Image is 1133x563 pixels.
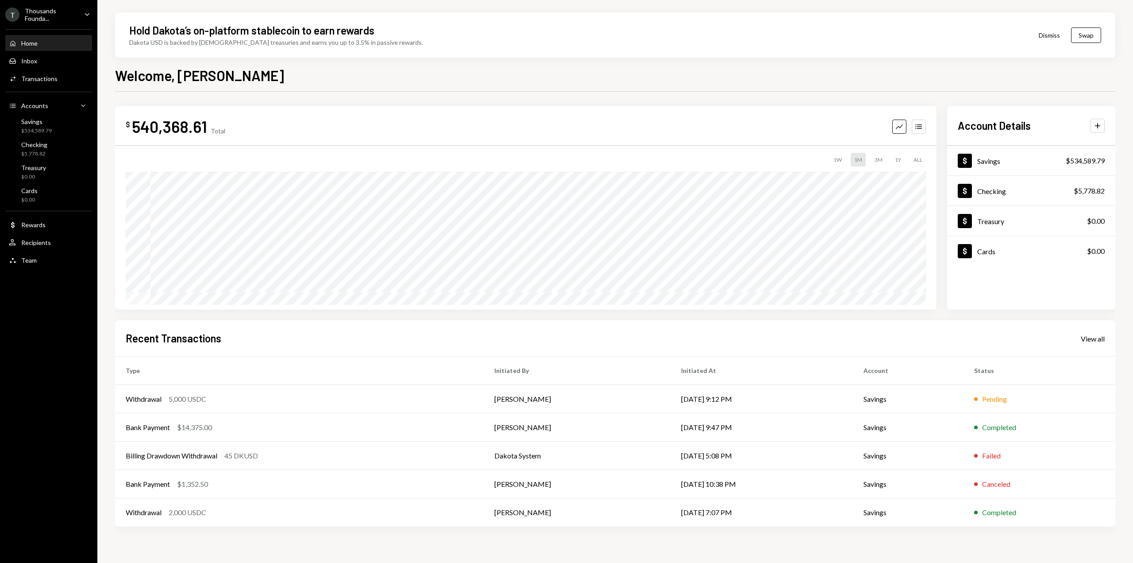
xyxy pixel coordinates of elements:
[5,115,92,136] a: Savings$534,589.79
[21,187,38,194] div: Cards
[21,102,48,109] div: Accounts
[21,239,51,246] div: Recipients
[484,470,671,498] td: [PERSON_NAME]
[1074,186,1105,196] div: $5,778.82
[21,127,52,135] div: $534,589.79
[21,57,37,65] div: Inbox
[5,35,92,51] a: Home
[671,442,853,470] td: [DATE] 5:08 PM
[5,252,92,268] a: Team
[853,385,963,413] td: Savings
[21,118,52,125] div: Savings
[21,256,37,264] div: Team
[129,23,374,38] div: Hold Dakota’s on-platform stablecoin to earn rewards
[126,394,162,404] div: Withdrawal
[224,450,258,461] div: 45 DKUSD
[5,184,92,206] a: Cards$0.00
[126,507,162,518] div: Withdrawal
[5,70,92,86] a: Transactions
[1087,216,1105,226] div: $0.00
[958,118,1031,133] h2: Account Details
[977,187,1006,195] div: Checking
[853,442,963,470] td: Savings
[910,153,926,167] div: ALL
[484,413,671,442] td: [PERSON_NAME]
[115,66,284,84] h1: Welcome, [PERSON_NAME]
[211,127,225,135] div: Total
[5,53,92,69] a: Inbox
[671,385,853,413] td: [DATE] 9:12 PM
[5,217,92,233] a: Rewards
[129,38,423,47] div: Dakota USD is backed by [DEMOGRAPHIC_DATA] treasuries and earns you up to 3.5% in passive rewards.
[1081,334,1105,343] a: View all
[853,413,963,442] td: Savings
[947,176,1115,206] a: Checking$5,778.82
[1028,25,1071,46] button: Dismiss
[126,422,170,433] div: Bank Payment
[963,357,1115,385] th: Status
[1087,246,1105,256] div: $0.00
[671,498,853,527] td: [DATE] 7:07 PM
[126,479,170,489] div: Bank Payment
[671,357,853,385] th: Initiated At
[982,450,1001,461] div: Failed
[977,217,1004,225] div: Treasury
[484,498,671,527] td: [PERSON_NAME]
[1066,155,1105,166] div: $534,589.79
[830,153,845,167] div: 1W
[25,7,77,22] div: Thousands Founda...
[5,234,92,250] a: Recipients
[132,116,207,136] div: 540,368.61
[21,75,58,82] div: Transactions
[126,120,130,129] div: $
[851,153,866,167] div: 1M
[484,442,671,470] td: Dakota System
[982,479,1010,489] div: Canceled
[982,507,1016,518] div: Completed
[5,161,92,182] a: Treasury$0.00
[853,470,963,498] td: Savings
[977,157,1000,165] div: Savings
[21,141,47,148] div: Checking
[982,422,1016,433] div: Completed
[1071,27,1101,43] button: Swap
[977,247,995,256] div: Cards
[947,146,1115,175] a: Savings$534,589.79
[5,138,92,159] a: Checking$5,778.82
[5,97,92,113] a: Accounts
[21,150,47,158] div: $5,778.82
[671,413,853,442] td: [DATE] 9:47 PM
[671,470,853,498] td: [DATE] 10:38 PM
[126,450,217,461] div: Billing Drawdown Withdrawal
[1081,334,1105,343] div: View all
[484,385,671,413] td: [PERSON_NAME]
[21,196,38,204] div: $0.00
[484,357,671,385] th: Initiated By
[177,479,208,489] div: $1,352.50
[871,153,886,167] div: 3M
[177,422,212,433] div: $14,375.00
[982,394,1007,404] div: Pending
[947,206,1115,236] a: Treasury$0.00
[115,357,484,385] th: Type
[21,39,38,47] div: Home
[891,153,905,167] div: 1Y
[853,357,963,385] th: Account
[21,164,46,171] div: Treasury
[21,221,46,229] div: Rewards
[5,8,19,22] div: T
[169,507,206,518] div: 2,000 USDC
[169,394,206,404] div: 5,000 USDC
[126,331,221,346] h2: Recent Transactions
[853,498,963,527] td: Savings
[21,173,46,181] div: $0.00
[947,236,1115,266] a: Cards$0.00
